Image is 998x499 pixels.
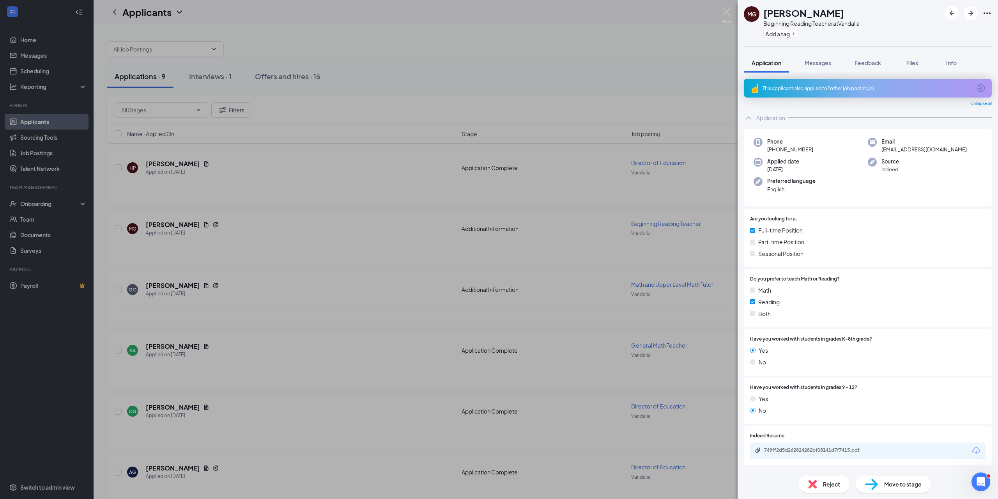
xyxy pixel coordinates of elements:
span: [DATE] [767,165,799,173]
span: Seasonal Position [758,249,803,258]
a: Paperclip749ff2d5d262824282bf08141d7f7415.pdf [755,447,881,455]
svg: ArrowRight [966,9,975,18]
span: Have you worked with students in grades K-8th grade? [750,336,872,343]
span: Email [881,138,967,146]
span: Move to stage [884,480,922,488]
span: Source [881,158,899,165]
button: ArrowRight [964,6,978,20]
button: ArrowLeftNew [945,6,959,20]
span: Collapse all [970,101,992,107]
div: Application [756,114,785,122]
span: Both [758,309,771,318]
svg: ArrowCircle [976,83,986,93]
span: No [759,358,766,366]
span: Applied date [767,158,799,165]
h1: [PERSON_NAME] [763,6,844,20]
span: Yes [759,346,768,355]
button: PlusAdd a tag [763,30,798,38]
span: Reading [758,298,780,306]
div: 749ff2d5d262824282bf08141d7f7415.pdf [764,447,873,453]
span: Do you prefer to teach Math or Reading? [750,275,840,283]
svg: Paperclip [755,447,761,453]
span: Part-time Position [758,238,804,246]
div: MG [747,10,756,18]
span: Messages [805,59,831,66]
span: English [767,185,816,193]
span: Indeed Resume [750,432,784,440]
span: Preferred language [767,177,816,185]
svg: Ellipses [982,9,992,18]
div: Beginning Reading Teacher at Vandalia [763,20,860,27]
span: Phone [767,138,813,146]
span: Have you worked with students in grades 9 - 12? [750,384,857,391]
span: Feedback [855,59,881,66]
svg: Download [971,446,981,455]
span: Yes [759,394,768,403]
span: No [759,406,766,415]
span: Info [946,59,957,66]
div: This applicant also applied to 2 other job posting(s) [763,85,971,92]
span: Math [758,286,771,295]
svg: ChevronUp [744,113,753,123]
span: Indeed [881,165,899,173]
span: [PHONE_NUMBER] [767,146,813,153]
span: [EMAIL_ADDRESS][DOMAIN_NAME] [881,146,967,153]
span: Full-time Position [758,226,803,234]
span: Files [906,59,918,66]
svg: Plus [791,32,796,36]
span: Are you looking for a: [750,215,797,223]
span: Application [752,59,781,66]
span: Reject [823,480,840,488]
iframe: Intercom live chat [971,472,990,491]
svg: ArrowLeftNew [947,9,957,18]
